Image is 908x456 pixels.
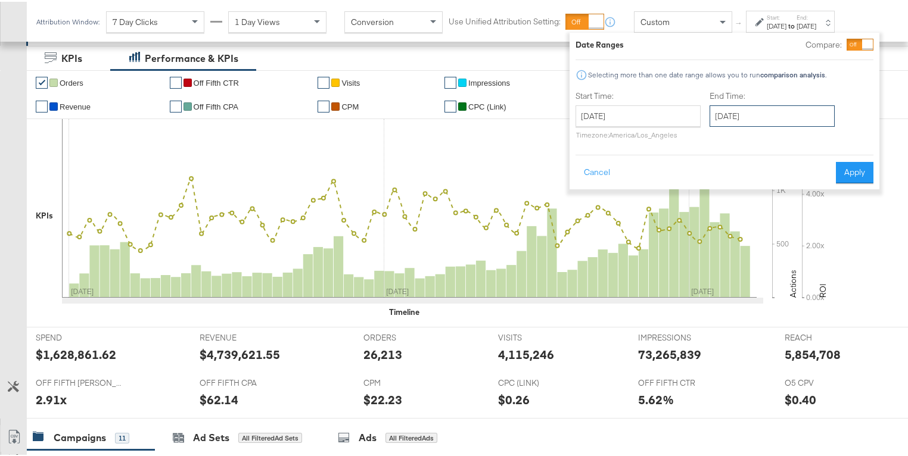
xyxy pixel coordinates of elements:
[576,89,701,100] label: Start Time:
[767,12,786,20] label: Start:
[498,376,587,387] span: CPC (LINK)
[785,330,874,342] span: REACH
[640,15,670,26] span: Custom
[797,12,816,20] label: End:
[36,75,48,87] a: ✔
[238,431,302,442] div: All Filtered Ad Sets
[638,389,674,407] div: 5.62%
[36,376,125,387] span: OFF FIFTH [PERSON_NAME]
[389,305,419,316] div: Timeline
[576,160,618,182] button: Cancel
[498,344,554,361] div: 4,115,246
[193,429,229,443] div: Ad Sets
[36,344,116,361] div: $1,628,861.62
[359,429,377,443] div: Ads
[200,330,289,342] span: REVENUE
[444,75,456,87] a: ✔
[351,15,394,26] span: Conversion
[498,330,587,342] span: VISITS
[61,50,82,64] div: KPIs
[170,75,182,87] a: ✔
[836,160,873,182] button: Apply
[638,330,727,342] span: IMPRESSIONS
[638,344,701,361] div: 73,265,839
[498,389,530,407] div: $0.26
[318,99,329,111] a: ✔
[576,129,701,138] p: Timezone: America/Los_Angeles
[200,344,280,361] div: $4,739,621.55
[468,101,506,110] span: CPC (Link)
[54,429,106,443] div: Campaigns
[710,89,839,100] label: End Time:
[36,208,53,220] div: KPIs
[115,431,129,442] div: 11
[341,77,360,86] span: Visits
[318,75,329,87] a: ✔
[806,38,842,49] label: Compare:
[587,69,827,77] div: Selecting more than one date range allows you to run .
[733,20,745,24] span: ↑
[638,376,727,387] span: OFF FIFTH CTR
[788,268,798,296] text: Actions
[200,389,238,407] div: $62.14
[145,50,238,64] div: Performance & KPIs
[468,77,510,86] span: Impressions
[36,16,100,24] div: Attribution Window:
[341,101,359,110] span: CPM
[363,344,402,361] div: 26,213
[60,101,91,110] span: Revenue
[200,376,289,387] span: OFF FIFTH CPA
[760,68,825,77] strong: comparison analysis
[444,99,456,111] a: ✔
[36,99,48,111] a: ✔
[786,20,797,29] strong: to
[385,431,437,442] div: All Filtered Ads
[767,20,786,29] div: [DATE]
[449,14,561,26] label: Use Unified Attribution Setting:
[817,282,828,296] text: ROI
[194,77,239,86] span: Off Fifth CTR
[797,20,816,29] div: [DATE]
[363,330,453,342] span: ORDERS
[170,99,182,111] a: ✔
[363,376,453,387] span: CPM
[60,77,83,86] span: Orders
[363,389,402,407] div: $22.23
[36,330,125,342] span: SPEND
[36,389,67,407] div: 2.91x
[576,38,624,49] div: Date Ranges
[235,15,280,26] span: 1 Day Views
[785,389,816,407] div: $0.40
[113,15,158,26] span: 7 Day Clicks
[785,376,874,387] span: O5 CPV
[194,101,238,110] span: off fifth CPA
[785,344,841,361] div: 5,854,708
